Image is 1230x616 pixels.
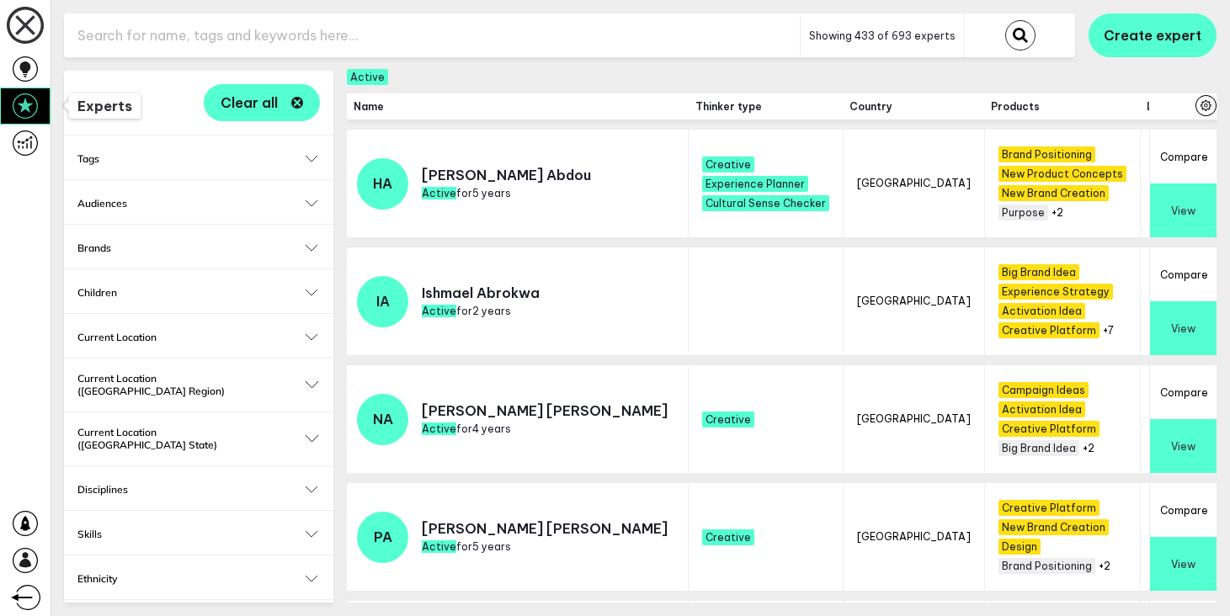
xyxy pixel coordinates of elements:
span: Showing 433 of 693 experts [809,29,956,42]
button: Disciplines [77,483,320,496]
p: [PERSON_NAME] [PERSON_NAME] [422,402,668,419]
span: Creative [702,529,754,545]
span: for 5 years [422,540,511,553]
span: HA [373,175,392,192]
button: Audiences [77,197,320,210]
button: Compare [1150,365,1217,419]
span: for 5 years [422,187,511,199]
button: +2 [1052,206,1063,219]
span: Big Brand Idea [998,264,1079,280]
button: Children [77,286,320,299]
span: Experience Strategy [998,284,1113,300]
span: Active [422,540,456,553]
input: Search for name, tags and keywords here... [64,15,800,56]
button: Brands [77,242,320,254]
span: Create expert [1104,27,1201,44]
button: Current Location [77,331,320,343]
span: Brand Positioning [998,558,1095,574]
button: Compare [1150,130,1217,183]
span: Name [354,100,682,113]
span: Active [422,187,456,199]
span: Creative [702,157,754,173]
button: Tags [77,152,320,165]
p: Ishmael Abrokwa [422,284,540,301]
span: for 2 years [422,305,511,317]
span: New Brand Creation [998,519,1109,535]
button: Current Location ([GEOGRAPHIC_DATA] State) [77,426,320,451]
span: Cultural Sense Checker [702,195,829,211]
span: Brand Positioning [998,146,1095,162]
span: PA [374,528,392,545]
button: View [1150,419,1217,473]
span: Experts [77,98,132,114]
p: [PERSON_NAME] [PERSON_NAME] [422,520,668,537]
span: [GEOGRAPHIC_DATA] [857,412,971,425]
span: Creative Platform [998,322,1100,338]
span: Creative Platform [998,500,1100,516]
button: Create expert [1089,13,1217,57]
span: Activation Idea [998,303,1085,319]
span: Active [422,422,456,435]
button: View [1150,537,1217,591]
button: Compare [1150,247,1217,301]
span: New Brand Creation [998,185,1109,201]
span: Creative Platform [998,421,1100,437]
span: NA [373,411,393,427]
p: [PERSON_NAME] Abdou [422,167,591,183]
button: Ethnicity [77,572,320,585]
button: Clear all [204,84,320,121]
button: Current Location ([GEOGRAPHIC_DATA] Region) [77,372,320,397]
button: View [1150,183,1217,237]
span: IA [376,293,390,310]
span: Experience Planner [702,176,808,192]
span: Big Brand Idea [998,440,1079,456]
button: +2 [1083,442,1094,454]
span: Active [347,69,388,85]
button: View [1150,301,1217,355]
button: Compare [1150,483,1217,537]
button: +2 [1099,560,1110,572]
span: [GEOGRAPHIC_DATA] [857,530,971,543]
span: [GEOGRAPHIC_DATA] [857,295,971,307]
button: Skills [77,528,320,540]
span: [GEOGRAPHIC_DATA] [857,177,971,189]
span: Products [991,100,1133,113]
span: Clear all [221,96,278,109]
button: +7 [1103,324,1114,337]
span: for 4 years [422,422,511,435]
span: Activation Idea [998,401,1085,417]
span: Active [422,305,456,317]
span: Campaign Ideas [998,382,1089,398]
span: Thinker type [695,100,836,113]
span: Creative [702,412,754,427]
span: Purpose [998,204,1048,220]
span: Country [849,100,977,113]
span: Design [998,539,1041,555]
span: New Product Concepts [998,166,1126,182]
